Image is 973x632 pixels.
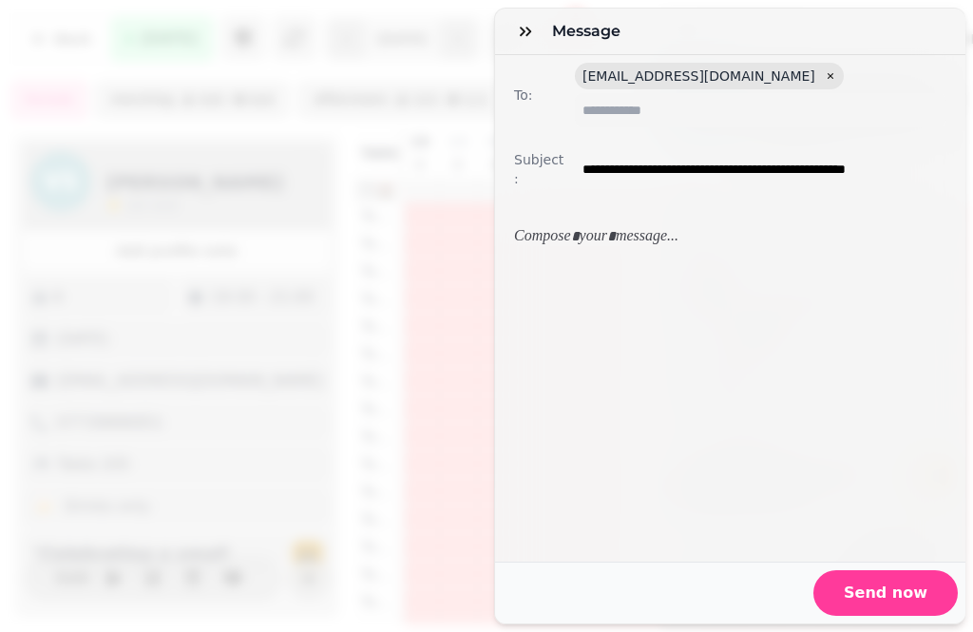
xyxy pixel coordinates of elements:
h3: Message [552,20,628,43]
label: Subject: [514,150,567,188]
span: [EMAIL_ADDRESS][DOMAIN_NAME] [582,67,815,86]
label: To: [514,86,567,105]
span: Send now [844,585,927,601]
button: Send now [813,570,958,616]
